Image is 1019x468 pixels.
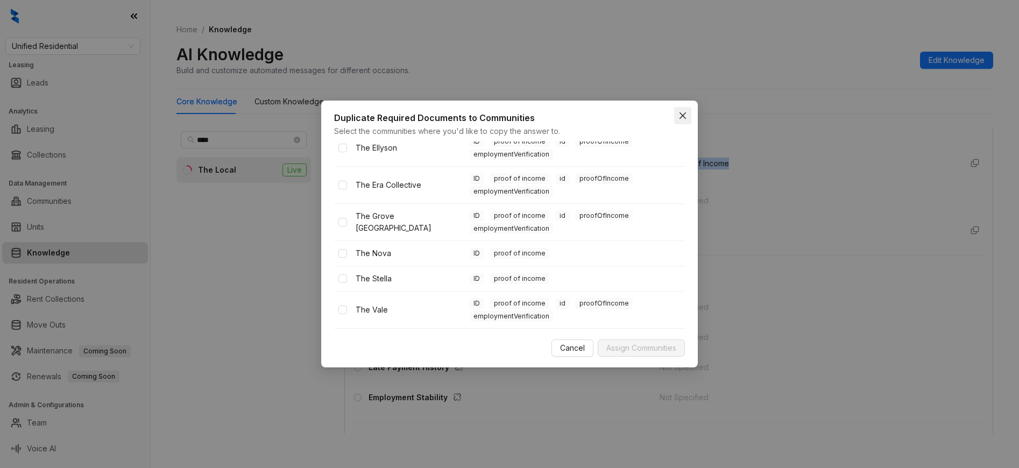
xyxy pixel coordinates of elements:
span: id [556,173,569,184]
button: Cancel [551,339,593,357]
div: Select the communities where you'd like to copy the answer to. [334,125,685,137]
span: Cancel [560,342,585,354]
div: Duplicate Required Documents to Communities [334,111,685,125]
span: proofOfIncome [576,210,633,221]
span: ID [470,173,484,184]
span: proofOfIncome [576,136,633,147]
span: ID [470,298,484,309]
span: employmentVerification [470,223,553,234]
span: proof of income [490,173,549,184]
span: ID [470,210,484,221]
span: proofOfIncome [576,298,633,309]
div: The Era Collective [356,179,461,191]
div: The Vale [356,304,461,316]
span: proof of income [490,273,549,284]
span: id [556,136,569,147]
span: employmentVerification [470,149,553,160]
span: proof of income [490,136,549,147]
span: close [678,111,687,120]
span: id [556,210,569,221]
span: id [556,298,569,309]
span: employmentVerification [470,186,553,197]
button: Assign Communities [598,339,685,357]
span: ID [470,248,484,259]
button: Close [674,107,691,124]
div: The Stella [356,273,461,285]
div: The Grove [GEOGRAPHIC_DATA] [356,210,461,234]
span: employmentVerification [470,311,553,322]
div: The Nova [356,247,461,259]
span: ID [470,136,484,147]
span: proofOfIncome [576,173,633,184]
span: proof of income [490,248,549,259]
div: The Ellyson [356,142,461,154]
span: proof of income [490,298,549,309]
span: ID [470,273,484,284]
span: proof of income [490,210,549,221]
